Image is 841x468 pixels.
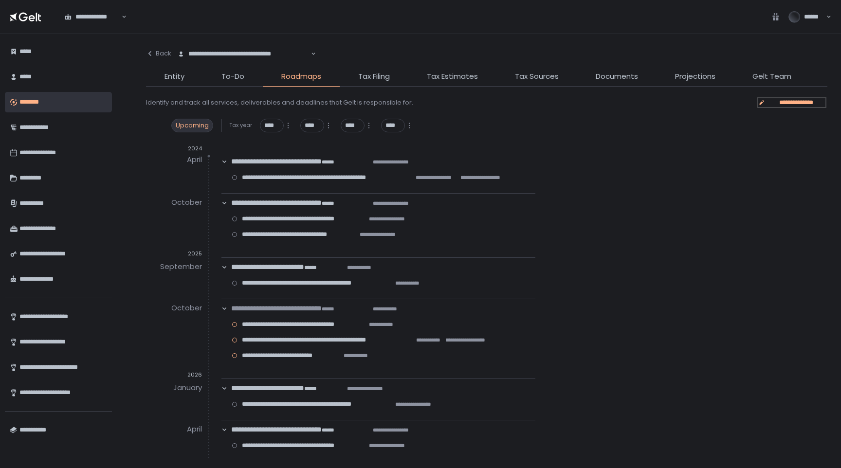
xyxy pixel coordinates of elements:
span: Tax year [229,122,252,129]
span: To-Do [221,71,244,82]
div: Back [146,49,171,58]
button: Back [146,44,171,63]
div: October [171,195,202,211]
div: 2025 [146,250,202,257]
div: January [173,380,202,396]
div: April [187,422,202,437]
span: Tax Filing [358,71,390,82]
div: October [171,301,202,316]
span: Documents [596,71,638,82]
div: 2026 [146,371,202,378]
div: Search for option [58,7,127,27]
div: April [187,152,202,168]
div: 2024 [146,145,202,152]
span: Tax Sources [515,71,559,82]
span: Tax Estimates [427,71,478,82]
div: September [160,259,202,275]
span: Gelt Team [752,71,791,82]
span: Roadmaps [281,71,321,82]
span: Projections [675,71,715,82]
div: Identify and track all services, deliverables and deadlines that Gelt is responsible for. [146,98,413,107]
div: Upcoming [171,119,213,132]
div: Search for option [171,44,316,64]
input: Search for option [120,12,121,22]
span: Entity [165,71,184,82]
